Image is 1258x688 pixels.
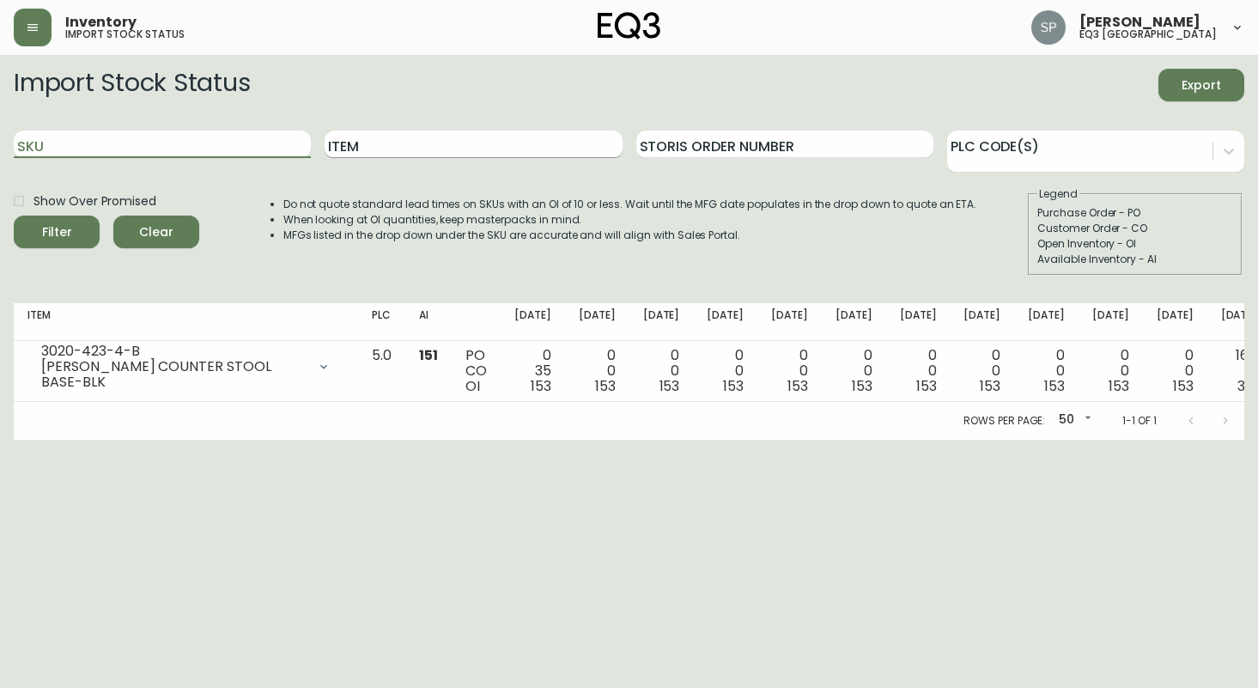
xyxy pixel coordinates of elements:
h5: import stock status [65,29,185,40]
th: [DATE] [950,303,1014,341]
span: 153 [595,376,616,396]
div: 0 0 [643,348,680,394]
span: [PERSON_NAME] [1079,15,1200,29]
div: 50 [1052,406,1095,435]
p: Rows per page: [963,413,1045,429]
th: [DATE] [1014,303,1079,341]
div: 0 0 [1092,348,1129,394]
div: 0 0 [836,348,872,394]
span: 153 [531,376,551,396]
th: [DATE] [886,303,951,341]
span: 153 [1109,376,1129,396]
th: [DATE] [1143,303,1207,341]
th: [DATE] [501,303,565,341]
span: 153 [1044,376,1065,396]
th: [DATE] [693,303,757,341]
div: 0 0 [579,348,616,394]
th: [DATE] [565,303,629,341]
th: [DATE] [629,303,694,341]
span: 153 [1173,376,1194,396]
span: Export [1172,75,1231,96]
th: [DATE] [757,303,822,341]
button: Export [1158,69,1244,101]
div: 0 35 [514,348,551,394]
div: 0 0 [1028,348,1065,394]
div: Customer Order - CO [1037,221,1233,236]
div: [PERSON_NAME] COUNTER STOOL BASE-BLK [41,359,307,390]
div: Available Inventory - AI [1037,252,1233,267]
div: 0 0 [1157,348,1194,394]
div: 3020-423-4-B [41,344,307,359]
li: When looking at OI quantities, keep masterpacks in mind. [283,212,977,228]
th: PLC [358,303,405,341]
div: Open Inventory - OI [1037,236,1233,252]
span: 151 [419,345,438,365]
h5: eq3 [GEOGRAPHIC_DATA] [1079,29,1217,40]
li: MFGs listed in the drop down under the SKU are accurate and will align with Sales Portal. [283,228,977,243]
div: 168 2 [1221,348,1258,394]
div: 0 0 [707,348,744,394]
img: logo [598,12,661,40]
span: OI [465,376,480,396]
legend: Legend [1037,186,1079,202]
img: 25c0ecf8c5ed261b7fd55956ee48612f [1031,10,1066,45]
span: Clear [127,222,185,243]
button: Filter [14,216,100,248]
span: 153 [916,376,937,396]
th: [DATE] [822,303,886,341]
div: 0 0 [900,348,937,394]
li: Do not quote standard lead times on SKUs with an OI of 10 or less. Wait until the MFG date popula... [283,197,977,212]
span: 153 [787,376,808,396]
span: Inventory [65,15,137,29]
div: 3020-423-4-B[PERSON_NAME] COUNTER STOOL BASE-BLK [27,348,344,386]
div: 0 0 [963,348,1000,394]
span: 153 [659,376,680,396]
span: Show Over Promised [33,192,156,210]
span: 153 [852,376,872,396]
td: 5.0 [358,341,405,402]
h2: Import Stock Status [14,69,250,101]
div: PO CO [465,348,487,394]
p: 1-1 of 1 [1122,413,1157,429]
span: 153 [723,376,744,396]
th: [DATE] [1079,303,1143,341]
span: 153 [980,376,1000,396]
th: AI [405,303,452,341]
button: Clear [113,216,199,248]
div: Purchase Order - PO [1037,205,1233,221]
div: 0 0 [771,348,808,394]
span: 319 [1237,376,1257,396]
th: Item [14,303,358,341]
